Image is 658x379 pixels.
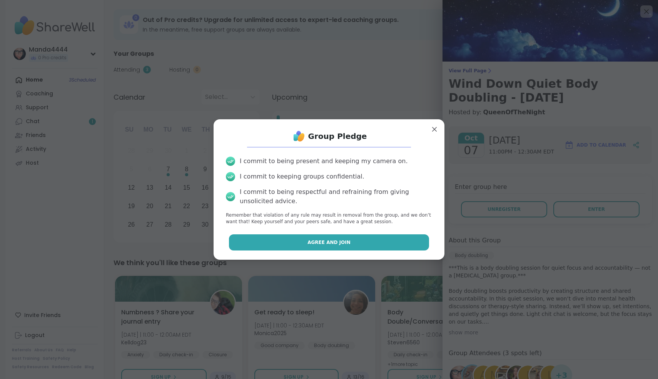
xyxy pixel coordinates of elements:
div: I commit to being present and keeping my camera on. [240,157,407,166]
p: Remember that violation of any rule may result in removal from the group, and we don’t want that!... [226,212,432,225]
h1: Group Pledge [308,131,367,142]
span: Agree and Join [307,239,351,246]
img: ShareWell Logo [291,129,307,144]
div: I commit to keeping groups confidential. [240,172,364,181]
button: Agree and Join [229,234,429,250]
div: I commit to being respectful and refraining from giving unsolicited advice. [240,187,432,206]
